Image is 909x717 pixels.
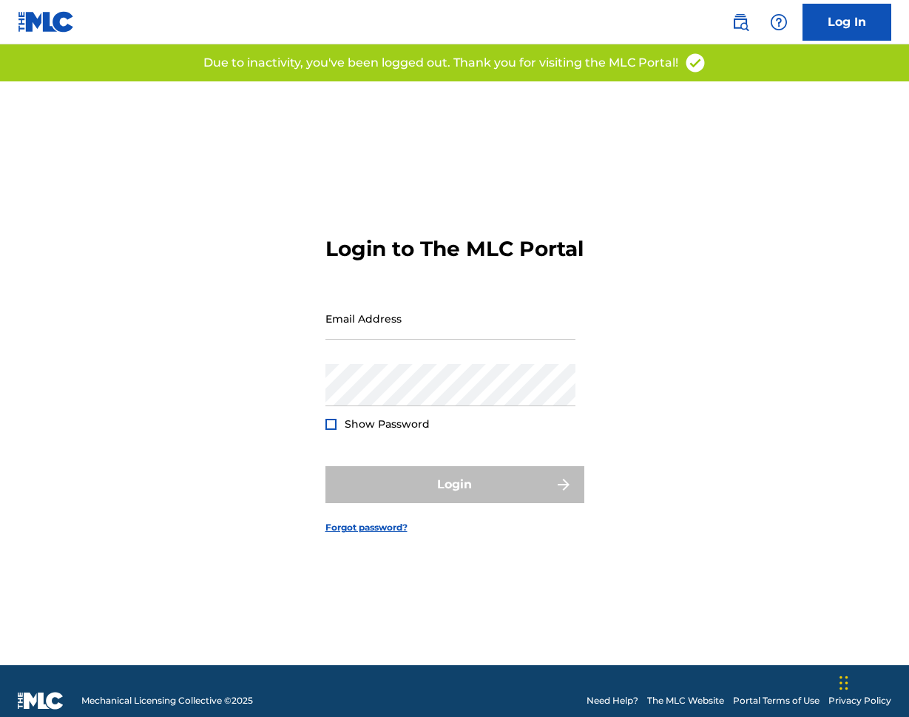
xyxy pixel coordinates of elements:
span: Mechanical Licensing Collective © 2025 [81,694,253,707]
a: Portal Terms of Use [733,694,820,707]
img: search [731,13,749,31]
img: logo [18,692,64,710]
a: Forgot password? [325,521,408,534]
div: Help [764,7,794,37]
img: MLC Logo [18,11,75,33]
div: Drag [839,661,848,705]
a: Public Search [726,7,755,37]
a: Need Help? [587,694,638,707]
p: Due to inactivity, you've been logged out. Thank you for visiting the MLC Portal! [203,54,678,72]
img: help [770,13,788,31]
a: The MLC Website [647,694,724,707]
h3: Login to The MLC Portal [325,236,584,262]
span: Show Password [345,417,430,431]
img: access [684,52,706,74]
a: Privacy Policy [828,694,891,707]
iframe: Chat Widget [835,646,909,717]
a: Log In [802,4,891,41]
